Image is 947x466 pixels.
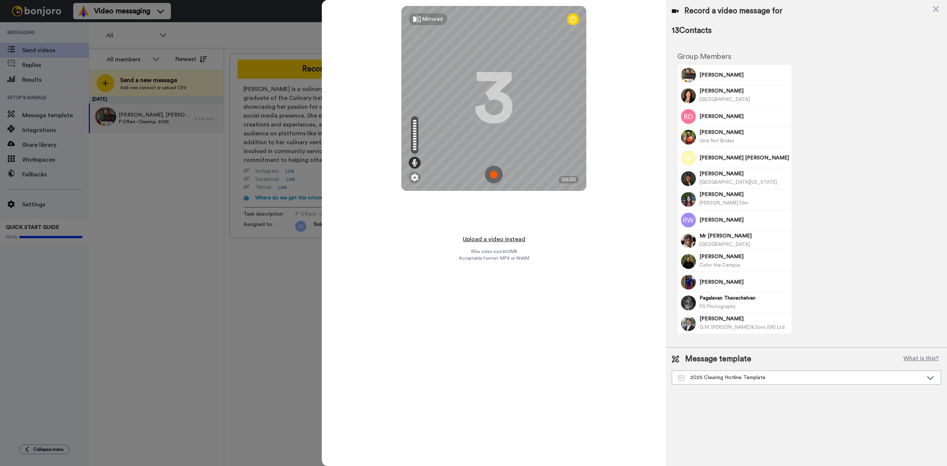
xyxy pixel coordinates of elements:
[681,254,696,269] img: Image of Bradley Talbot
[700,170,789,178] span: [PERSON_NAME]
[471,249,517,254] span: Max video size: 500 MB
[700,216,789,224] span: [PERSON_NAME]
[681,275,696,290] img: Image of Bella-Leigh Munro
[678,375,684,381] img: Message-temps.svg
[700,87,789,95] span: [PERSON_NAME]
[681,296,696,310] img: Image of Pagalavan Thavachelvan
[700,129,789,136] span: [PERSON_NAME]
[700,200,748,205] span: [PERSON_NAME] Film
[700,191,789,198] span: [PERSON_NAME]
[700,294,789,302] span: Pagalavan Thavachelvan
[700,138,734,143] span: Girls Not Brides
[681,233,696,248] img: Image of Mr Munashe Kugedera
[700,253,789,260] span: [PERSON_NAME]
[459,255,529,261] span: Acceptable format: MP4 or WebM
[681,109,696,124] img: Image of Rhian Katriel De Luna
[681,88,696,103] img: Image of Genevieve Kunicki
[700,278,789,286] span: [PERSON_NAME]
[411,174,418,181] img: ic_gear.svg
[461,234,528,244] button: Upload a video instead
[700,113,789,120] span: [PERSON_NAME]
[678,374,923,381] div: 2025 Clearing Hotline Template
[681,130,696,145] img: Image of Faith Mwangi
[700,242,750,247] span: [GEOGRAPHIC_DATA]
[700,315,789,323] span: [PERSON_NAME]
[681,151,696,165] img: Image of James Michael Roy Harvey
[681,316,696,331] img: Image of Savaiz Dhillon
[700,304,736,309] span: PS Photography
[677,53,792,61] h2: Group Members
[681,192,696,207] img: Image of Amelia Reeves
[901,354,941,365] button: What is this?
[700,97,750,102] span: [GEOGRAPHIC_DATA]
[681,68,696,82] img: Image of Ellie Kail
[685,354,751,365] span: Message template
[700,154,789,162] span: [PERSON_NAME] [PERSON_NAME]
[700,180,777,185] span: [GEOGRAPHIC_DATA][US_STATE]
[681,171,696,186] img: Image of Vyom Shah
[681,213,696,227] img: Image of Rubi Worsfold
[700,232,789,240] span: Mr [PERSON_NAME]
[700,71,789,79] span: [PERSON_NAME]
[473,71,514,126] div: 3
[485,166,503,183] img: ic_record_start.svg
[700,325,785,330] span: Q.M. [PERSON_NAME] & Sons (UK) Ltd
[700,263,740,267] span: Color the Campus
[559,176,579,183] div: 00:00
